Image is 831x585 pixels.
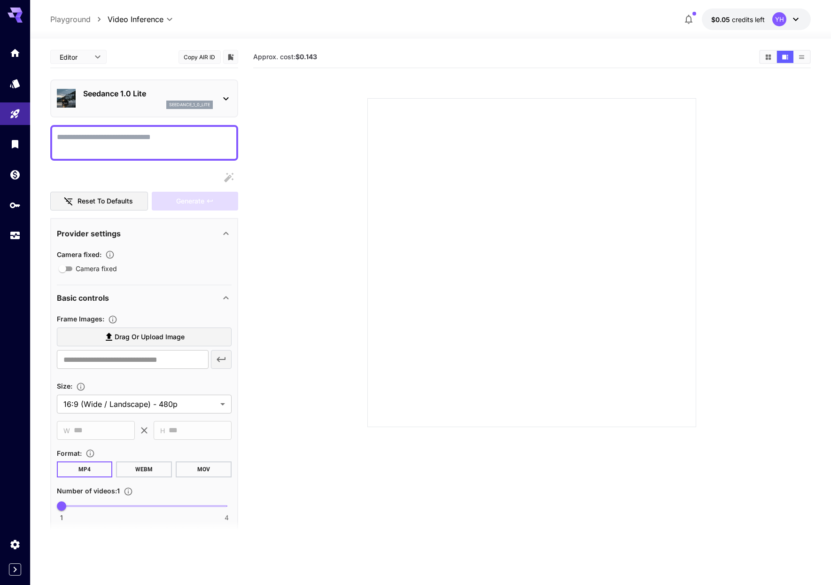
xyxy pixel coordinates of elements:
div: $0.05 [711,15,765,24]
span: Frame Images : [57,315,104,323]
div: Playground [9,108,21,120]
button: Copy AIR ID [179,50,221,64]
div: Home [9,47,21,59]
label: Drag or upload image [57,328,232,347]
div: Wallet [9,169,21,180]
p: Seedance 1.0 Lite [83,88,213,99]
span: 4 [225,513,229,523]
nav: breadcrumb [50,14,108,25]
span: Format : [57,449,82,457]
span: 1 [60,513,63,523]
button: Show media in list view [793,51,810,63]
div: Settings [9,538,21,550]
button: Show media in grid view [760,51,777,63]
div: Models [9,78,21,89]
span: Number of videos : 1 [57,487,120,495]
button: Show media in video view [777,51,793,63]
button: Add to library [226,51,235,62]
div: Provider settings [57,222,232,245]
span: H [160,425,165,436]
div: Basic controls [57,287,232,309]
div: Show media in grid viewShow media in video viewShow media in list view [759,50,811,64]
a: Playground [50,14,91,25]
span: Video Inference [108,14,163,25]
span: W [63,425,70,436]
button: Expand sidebar [9,563,21,576]
span: Editor [60,52,89,62]
p: seedance_1_0_lite [169,101,210,108]
div: Seedance 1.0 Liteseedance_1_0_lite [57,84,232,113]
span: Camera fixed : [57,250,101,258]
span: credits left [732,16,765,23]
button: WEBM [116,461,172,477]
button: Upload frame images. [104,315,121,324]
p: Basic controls [57,292,109,304]
button: $0.05YH [702,8,811,30]
div: Usage [9,230,21,242]
b: $0.143 [295,53,317,61]
p: Provider settings [57,228,121,239]
button: MOV [176,461,232,477]
button: Adjust the dimensions of the generated image by specifying its width and height in pixels, or sel... [72,382,89,391]
div: API Keys [9,199,21,211]
button: Reset to defaults [50,192,148,211]
span: Size : [57,382,72,390]
div: Library [9,138,21,150]
span: Camera fixed [76,264,117,273]
div: YH [772,12,786,26]
span: Drag or upload image [115,331,185,343]
span: Approx. cost: [253,53,317,61]
span: 16:9 (Wide / Landscape) - 480p [63,398,217,410]
button: Choose the file format for the output video. [82,449,99,458]
button: MP4 [57,461,113,477]
button: Specify how many videos to generate in a single request. Each video generation will be charged se... [120,487,137,496]
span: $0.05 [711,16,732,23]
